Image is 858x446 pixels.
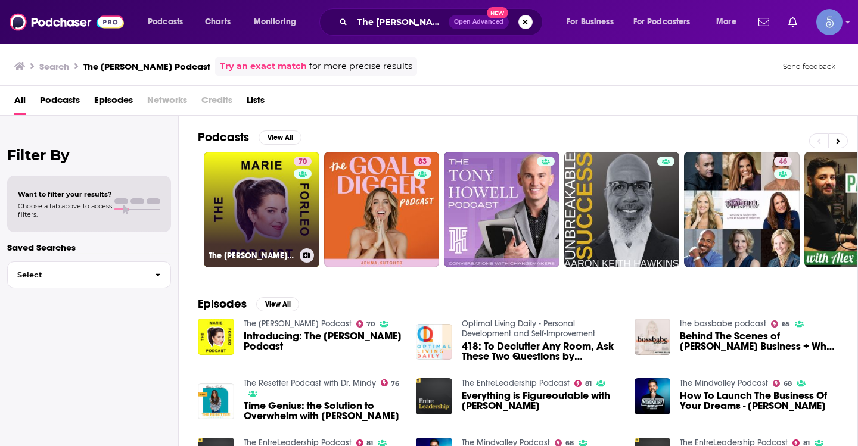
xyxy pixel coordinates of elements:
[352,13,449,32] input: Search podcasts, credits, & more...
[198,383,234,420] img: Time Genius: the Solution to Overwhelm with Marie Forleo
[256,297,299,311] button: View All
[244,401,402,421] span: Time Genius: the Solution to Overwhelm with [PERSON_NAME]
[454,19,503,25] span: Open Advanced
[779,156,787,168] span: 46
[633,14,691,30] span: For Podcasters
[680,331,838,351] a: Behind The Scenes of Marie Forleo's Business + What it Looks Like to Scale an 8 Figure Business
[716,14,736,30] span: More
[708,13,751,32] button: open menu
[462,391,620,411] span: Everything is Figureoutable with [PERSON_NAME]
[83,61,210,72] h3: The [PERSON_NAME] Podcast
[148,14,183,30] span: Podcasts
[816,9,843,35] span: Logged in as Spiral5-G1
[94,91,133,115] a: Episodes
[244,401,402,421] a: Time Genius: the Solution to Overwhelm with Marie Forleo
[381,379,400,386] a: 76
[816,9,843,35] button: Show profile menu
[14,91,26,115] a: All
[294,157,312,166] a: 70
[205,14,231,30] span: Charts
[684,152,800,267] a: 46
[754,12,774,32] a: Show notifications dropdown
[197,13,238,32] a: Charts
[391,381,399,386] span: 76
[416,324,452,360] img: 418: To Declutter Any Room, Ask These Two Questions by Joshua Becker of Becoming Minimalist (Like...
[680,319,766,329] a: the bossbabe podcast
[331,8,554,36] div: Search podcasts, credits, & more...
[40,91,80,115] a: Podcasts
[635,378,671,414] img: How To Launch The Business Of Your Dreams - Marie Forleo
[635,319,671,355] img: Behind The Scenes of Marie Forleo's Business + What it Looks Like to Scale an 8 Figure Business
[449,15,509,29] button: Open AdvancedNew
[220,60,307,73] a: Try an exact match
[259,130,301,145] button: View All
[816,9,843,35] img: User Profile
[18,190,112,198] span: Want to filter your results?
[7,242,171,253] p: Saved Searches
[254,14,296,30] span: Monitoring
[7,146,171,164] h2: Filter By
[8,271,145,279] span: Select
[198,297,247,311] h2: Episodes
[462,319,595,339] a: Optimal Living Daily - Personal Development and Self-Improvement
[39,61,69,72] h3: Search
[147,91,187,115] span: Networks
[680,331,838,351] span: Behind The Scenes of [PERSON_NAME] Business + What it Looks Like to Scale an 8 Figure Business
[462,378,570,388] a: The EntreLeadership Podcast
[309,60,412,73] span: for more precise results
[139,13,198,32] button: open menu
[779,61,839,71] button: Send feedback
[418,156,427,168] span: 83
[244,331,402,351] a: Introducing: The Marie Forleo Podcast
[565,441,574,446] span: 68
[198,130,249,145] h2: Podcasts
[680,378,768,388] a: The Mindvalley Podcast
[782,322,790,327] span: 65
[680,391,838,411] a: How To Launch The Business Of Your Dreams - Marie Forleo
[204,152,319,267] a: 70The [PERSON_NAME] Podcast
[784,12,802,32] a: Show notifications dropdown
[245,13,312,32] button: open menu
[414,157,431,166] a: 83
[487,7,508,18] span: New
[416,378,452,414] img: Everything is Figureoutable with Marie Forleo
[771,320,790,328] a: 65
[567,14,614,30] span: For Business
[324,152,440,267] a: 83
[209,251,295,261] h3: The [PERSON_NAME] Podcast
[244,331,402,351] span: Introducing: The [PERSON_NAME] Podcast
[680,391,838,411] span: How To Launch The Business Of Your Dreams - [PERSON_NAME]
[244,378,376,388] a: The Resetter Podcast with Dr. Mindy
[18,202,112,219] span: Choose a tab above to access filters.
[244,319,352,329] a: The Marie Forleo Podcast
[366,441,373,446] span: 81
[626,13,708,32] button: open menu
[198,130,301,145] a: PodcastsView All
[198,297,299,311] a: EpisodesView All
[585,381,592,386] span: 81
[366,322,375,327] span: 70
[201,91,232,115] span: Credits
[774,157,792,166] a: 46
[198,319,234,355] img: Introducing: The Marie Forleo Podcast
[773,380,792,387] a: 68
[784,381,792,386] span: 68
[247,91,265,115] a: Lists
[7,261,171,288] button: Select
[574,380,592,387] a: 81
[803,441,810,446] span: 81
[462,341,620,361] a: 418: To Declutter Any Room, Ask These Two Questions by Joshua Becker of Becoming Minimalist (Like...
[10,11,124,33] img: Podchaser - Follow, Share and Rate Podcasts
[299,156,307,168] span: 70
[462,391,620,411] a: Everything is Figureoutable with Marie Forleo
